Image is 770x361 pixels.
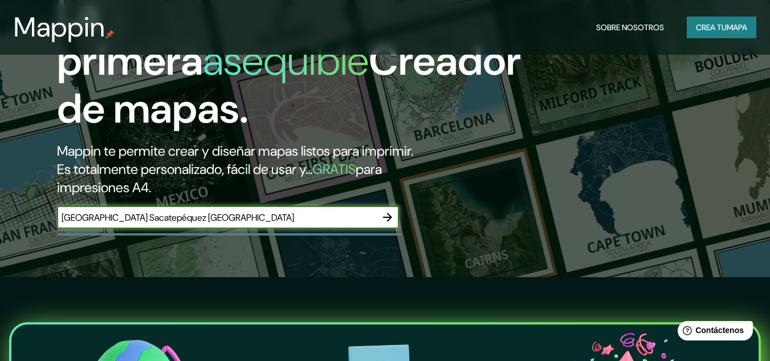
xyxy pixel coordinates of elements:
font: Mappin [14,9,105,45]
font: Sobre nosotros [596,22,664,33]
button: Sobre nosotros [592,17,669,38]
button: Crea tumapa [687,17,756,38]
font: mapa [727,22,747,33]
font: para impresiones A4. [57,160,382,196]
font: Mappin te permite crear y diseñar mapas listos para imprimir. [57,142,413,160]
font: Creador de mapas. [57,34,521,135]
img: pin de mapeo [105,30,115,39]
iframe: Lanzador de widgets de ayuda [669,317,757,348]
font: GRATIS [312,160,356,178]
input: Elige tu lugar favorito [57,211,376,224]
font: Es totalmente personalizado, fácil de usar y... [57,160,312,178]
font: Crea tu [696,22,727,33]
font: asequible [203,34,369,87]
